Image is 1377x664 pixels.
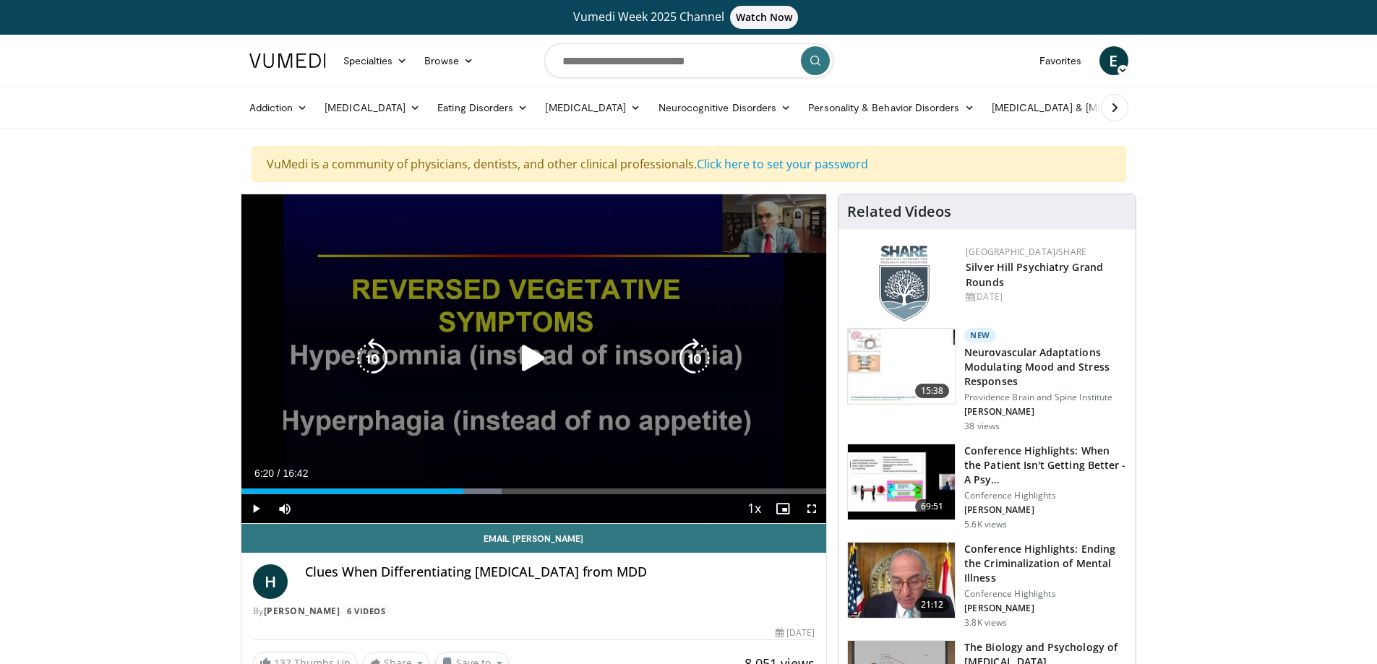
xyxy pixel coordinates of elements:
[544,43,833,78] input: Search topics, interventions
[253,564,288,599] a: H
[768,494,797,523] button: Enable picture-in-picture mode
[964,603,1127,614] p: [PERSON_NAME]
[964,617,1007,629] p: 3.8K views
[964,504,1127,516] p: [PERSON_NAME]
[1031,46,1091,75] a: Favorites
[915,384,950,398] span: 15:38
[966,246,1086,258] a: [GEOGRAPHIC_DATA]/SHARE
[847,328,1127,432] a: 15:38 New Neurovascular Adaptations Modulating Mood and Stress Responses Providence Brain and Spi...
[241,494,270,523] button: Play
[316,93,429,122] a: [MEDICAL_DATA]
[536,93,649,122] a: [MEDICAL_DATA]
[416,46,482,75] a: Browse
[241,488,827,494] div: Progress Bar
[776,626,815,639] div: [DATE]
[252,6,1126,29] a: Vumedi Week 2025 ChannelWatch Now
[252,146,1126,182] div: VuMedi is a community of physicians, dentists, and other clinical professionals.
[847,444,1127,530] a: 69:51 Conference Highlights: When the Patient Isn't Getting Better - A Psy… Conference Highlights...
[249,53,326,68] img: VuMedi Logo
[264,605,340,617] a: [PERSON_NAME]
[335,46,416,75] a: Specialties
[343,605,390,617] a: 6 Videos
[964,345,1127,389] h3: Neurovascular Adaptations Modulating Mood and Stress Responses
[305,564,815,580] h4: Clues When Differentiating [MEDICAL_DATA] from MDD
[879,246,930,322] img: f8aaeb6d-318f-4fcf-bd1d-54ce21f29e87.png.150x105_q85_autocrop_double_scale_upscale_version-0.2.png
[848,444,955,519] img: 4362ec9e-0993-4580-bfd4-8e18d57e1d49.150x105_q85_crop-smart_upscale.jpg
[270,494,299,523] button: Mute
[848,329,955,404] img: 4562edde-ec7e-4758-8328-0659f7ef333d.150x105_q85_crop-smart_upscale.jpg
[429,93,536,122] a: Eating Disorders
[241,524,827,553] a: Email [PERSON_NAME]
[650,93,800,122] a: Neurocognitive Disorders
[964,444,1127,487] h3: Conference Highlights: When the Patient Isn't Getting Better - A Psy…
[241,93,317,122] a: Addiction
[915,499,950,514] span: 69:51
[739,494,768,523] button: Playback Rate
[964,588,1127,600] p: Conference Highlights
[799,93,982,122] a: Personality & Behavior Disorders
[847,542,1127,629] a: 21:12 Conference Highlights: Ending the Criminalization of Mental Illness Conference Highlights [...
[797,494,826,523] button: Fullscreen
[964,519,1007,530] p: 5.6K views
[848,543,955,618] img: 1419e6f0-d69a-482b-b3ae-1573189bf46e.150x105_q85_crop-smart_upscale.jpg
[730,6,799,29] span: Watch Now
[966,290,1124,303] div: [DATE]
[697,156,868,172] a: Click here to set your password
[964,542,1127,585] h3: Conference Highlights: Ending the Criminalization of Mental Illness
[983,93,1190,122] a: [MEDICAL_DATA] & [MEDICAL_DATA]
[1099,46,1128,75] a: E
[964,392,1127,403] p: Providence Brain and Spine Institute
[964,328,996,342] p: New
[241,194,827,524] video-js: Video Player
[847,203,951,220] h4: Related Videos
[253,605,815,618] div: By
[964,406,1127,418] p: [PERSON_NAME]
[283,467,308,479] span: 16:42
[915,598,950,612] span: 21:12
[964,421,1000,432] p: 38 views
[254,467,274,479] span: 6:20
[966,260,1103,289] a: Silver Hill Psychiatry Grand Rounds
[964,490,1127,501] p: Conference Highlights
[278,467,280,479] span: /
